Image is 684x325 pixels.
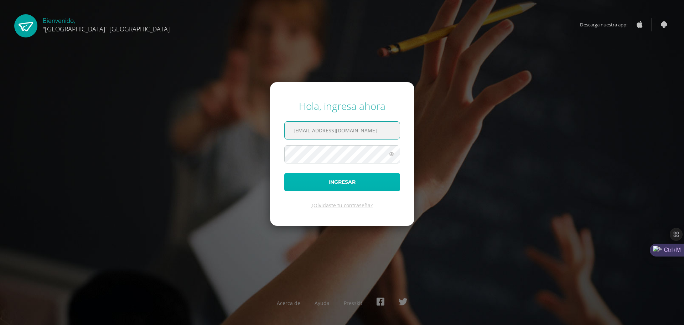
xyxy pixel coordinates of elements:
[43,25,170,33] span: "[GEOGRAPHIC_DATA]" [GEOGRAPHIC_DATA]
[580,18,634,31] span: Descarga nuestra app:
[284,173,400,191] button: Ingresar
[311,202,373,209] a: ¿Olvidaste tu contraseña?
[277,300,300,306] a: Acerca de
[285,122,400,139] input: Correo electrónico o usuario
[344,300,362,306] a: Presskit
[284,99,400,113] div: Hola, ingresa ahora
[43,14,170,33] div: Bienvenido,
[315,300,330,306] a: Ayuda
